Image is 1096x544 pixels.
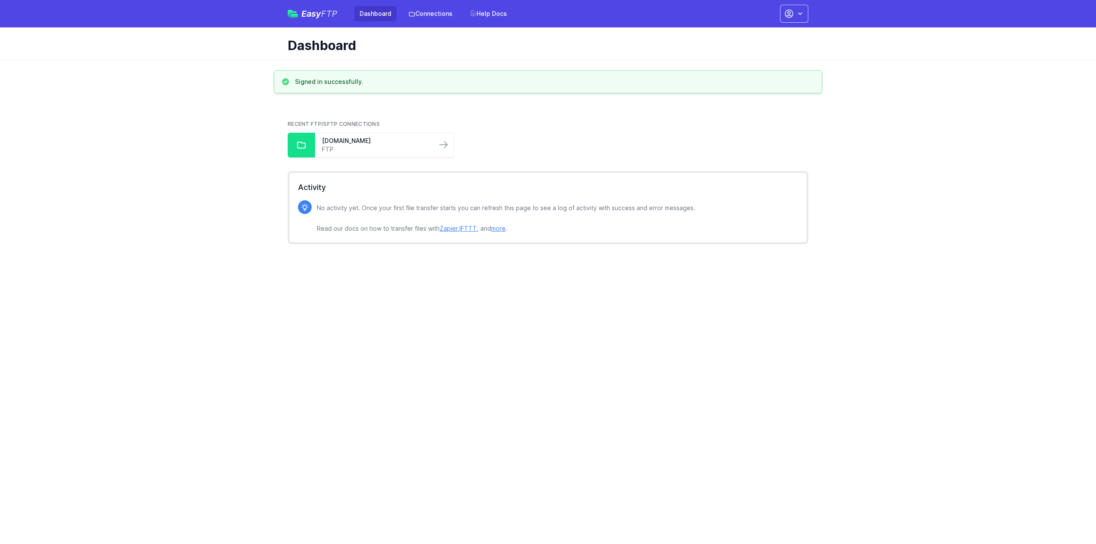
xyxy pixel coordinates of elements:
[321,9,337,19] span: FTP
[288,38,801,53] h1: Dashboard
[440,225,458,232] a: Zapier
[491,225,506,232] a: more
[403,6,458,21] a: Connections
[301,9,337,18] span: Easy
[317,203,695,234] p: No activity yet. Once your first file transfer starts you can refresh this page to see a log of a...
[288,121,808,128] h2: Recent FTP/SFTP Connections
[298,181,798,193] h2: Activity
[459,225,477,232] a: IFTTT
[465,6,512,21] a: Help Docs
[322,145,430,154] a: FTP
[295,77,363,86] h3: Signed in successfully.
[354,6,396,21] a: Dashboard
[288,9,337,18] a: EasyFTP
[322,137,430,145] a: [DOMAIN_NAME]
[288,10,298,18] img: easyftp_logo.png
